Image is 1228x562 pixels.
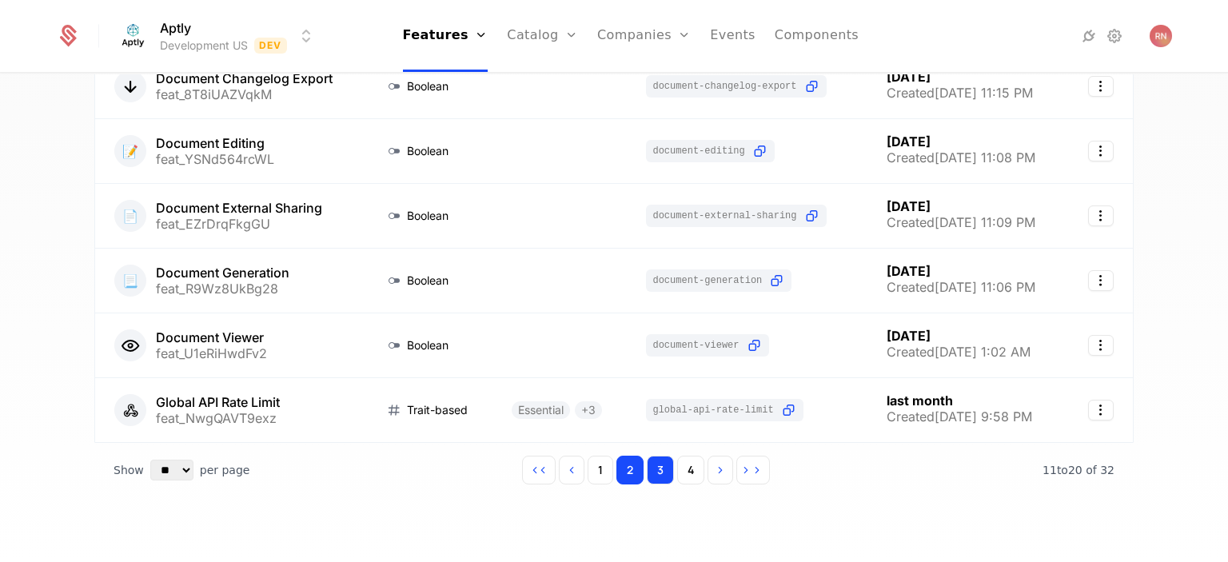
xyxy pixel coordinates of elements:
button: Go to page 4 [677,456,704,484]
span: Dev [254,38,287,54]
div: Development US [160,38,248,54]
button: Open user button [1150,25,1172,47]
select: Select page size [150,460,193,480]
button: Select action [1088,335,1114,356]
a: Settings [1105,26,1124,46]
span: Aptly [160,18,191,38]
button: Go to previous page [559,456,584,484]
span: per page [200,462,250,478]
button: Select action [1088,205,1114,226]
button: Select action [1088,270,1114,291]
button: Select action [1088,141,1114,161]
button: Go to page 2 [616,456,644,484]
img: Aptly [114,17,152,55]
span: 32 [1043,464,1114,476]
button: Go to page 1 [588,456,613,484]
button: Select action [1088,76,1114,97]
a: Integrations [1079,26,1098,46]
div: Table pagination [94,443,1134,497]
div: Page navigation [522,456,770,484]
button: Select action [1088,400,1114,421]
button: Go to page 3 [647,456,674,484]
span: Show [114,462,144,478]
button: Select environment [118,18,316,54]
button: Go to last page [736,456,770,484]
button: Go to next page [708,456,733,484]
span: 11 to 20 of [1043,464,1100,476]
img: Reshma Nambiar [1150,25,1172,47]
button: Go to first page [522,456,556,484]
